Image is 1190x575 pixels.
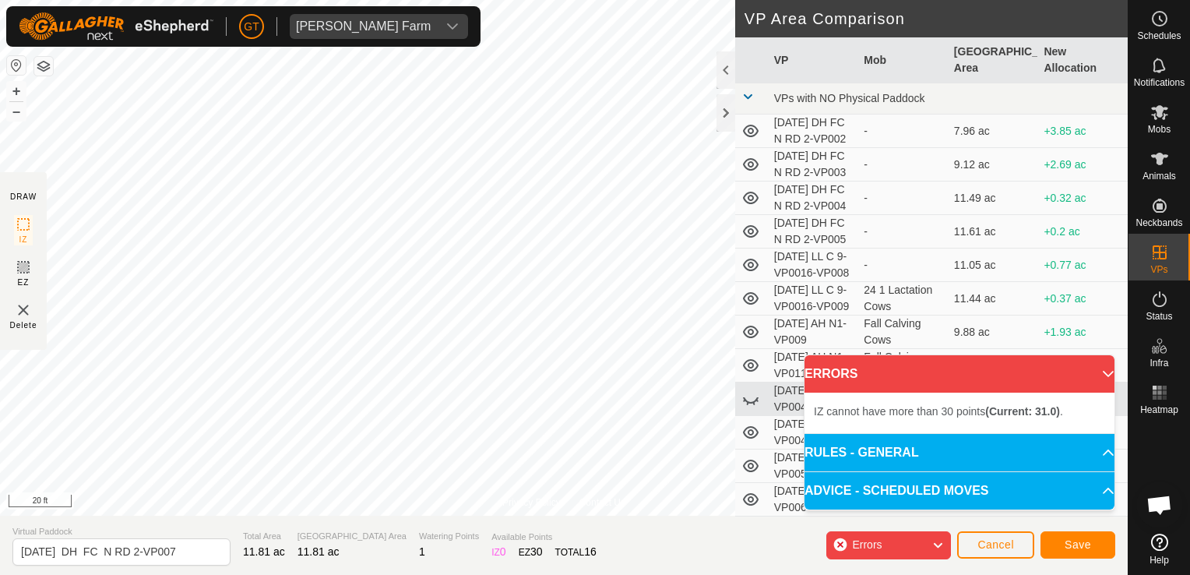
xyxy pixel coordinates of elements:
td: 11.49 ac [948,182,1038,215]
div: DRAW [10,191,37,203]
span: GT [244,19,259,35]
span: Animals [1142,171,1176,181]
span: IZ [19,234,28,245]
td: [DATE] AH N1-VP009 [768,316,858,349]
th: [GEOGRAPHIC_DATA] Area [948,37,1038,83]
span: Help [1150,556,1169,565]
span: ERRORS [804,365,857,383]
div: Open chat [1136,482,1183,528]
h2: VP Area Comparison [745,9,1128,28]
td: [DATE] CT 11-VP004 [768,383,858,416]
span: 1 [419,545,425,558]
div: dropdown trigger [437,14,468,39]
div: - [864,157,942,173]
span: Total Area [243,530,285,543]
span: Save [1065,538,1091,551]
div: IZ [491,544,505,560]
span: Available Points [491,531,597,544]
td: 11.61 ac [948,215,1038,249]
div: - [864,224,942,240]
span: 11.81 ac [243,545,285,558]
td: [DATE] DH FC N RD 2-VP003 [768,148,858,182]
td: [DATE] DH FC N RD 2-VP002 [768,115,858,148]
td: +2.69 ac [1037,148,1128,182]
span: Errors [852,538,882,551]
div: EZ [519,544,543,560]
td: +3.85 ac [1037,115,1128,148]
td: [DATE] EL N 4-VP006 [768,483,858,517]
img: VP [14,301,33,319]
span: Schedules [1137,31,1181,41]
button: + [7,82,26,101]
span: 0 [500,545,506,558]
span: Thoren Farm [290,14,437,39]
div: - [864,190,942,206]
span: Infra [1150,358,1168,368]
span: IZ cannot have more than 30 points . [814,405,1063,418]
p-accordion-content: ERRORS [804,393,1114,433]
td: +0.2 ac [1037,215,1128,249]
td: [DATE] EL N 4-VP005 [768,450,858,483]
span: VPs with NO Physical Paddock [774,92,925,104]
span: RULES - GENERAL [804,443,919,462]
button: Map Layers [34,57,53,76]
td: +1.93 ac [1037,316,1128,349]
div: Fall Calving Cows [864,349,942,382]
td: 7.96 ac [948,115,1038,148]
img: Gallagher Logo [19,12,213,41]
td: [DATE] AH N1-VP011 [768,349,858,383]
span: EZ [18,277,30,288]
p-accordion-header: ADVICE - SCHEDULED MOVES [804,472,1114,510]
span: Watering Points [419,530,479,543]
span: [GEOGRAPHIC_DATA] Area [297,530,407,543]
span: 11.81 ac [297,545,340,558]
span: Virtual Paddock [12,525,231,538]
span: 16 [584,545,597,558]
td: 3.61 ac [948,517,1038,550]
button: – [7,102,26,121]
span: Neckbands [1135,218,1182,228]
div: 24 1 Lactation Cows [864,282,942,315]
th: Mob [857,37,948,83]
th: New Allocation [1037,37,1128,83]
td: 11.44 ac [948,282,1038,316]
span: Mobs [1148,125,1171,134]
div: - [864,257,942,273]
span: ADVICE - SCHEDULED MOVES [804,482,988,500]
button: Cancel [957,531,1034,559]
span: Delete [10,319,37,331]
td: [DATE] EL N 4-VP004 [768,416,858,450]
a: Contact Us [579,496,625,510]
button: Save [1040,531,1115,559]
td: +0.37 ac [1037,282,1128,316]
span: 30 [530,545,543,558]
td: -3.26 ac [1037,349,1128,383]
td: 11.05 ac [948,249,1038,282]
div: Fall Calving Cows [864,316,942,348]
a: Privacy Policy [502,496,561,510]
td: [DATE] LL C 9-VP0016-VP009 [768,282,858,316]
th: VP [768,37,858,83]
td: +8.2 ac [1037,517,1128,550]
button: Reset Map [7,56,26,75]
span: Cancel [977,538,1014,551]
div: - [864,123,942,139]
td: 15.07 ac [948,349,1038,383]
span: Heatmap [1140,405,1178,414]
td: [DATE] DH FC N RD 2-VP005 [768,215,858,249]
td: +0.32 ac [1037,182,1128,215]
td: [DATE] GT SC1-VP007 [768,517,858,550]
td: 9.12 ac [948,148,1038,182]
p-accordion-header: ERRORS [804,355,1114,393]
span: Notifications [1134,78,1185,87]
td: [DATE] DH FC N RD 2-VP004 [768,182,858,215]
span: Status [1146,312,1172,321]
td: 9.88 ac [948,316,1038,349]
p-accordion-header: RULES - GENERAL [804,434,1114,471]
span: VPs [1150,265,1167,274]
div: TOTAL [555,544,597,560]
td: +0.77 ac [1037,249,1128,282]
b: (Current: 31.0) [985,405,1060,418]
td: [DATE] LL C 9-VP0016-VP008 [768,249,858,282]
a: Help [1128,527,1190,571]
